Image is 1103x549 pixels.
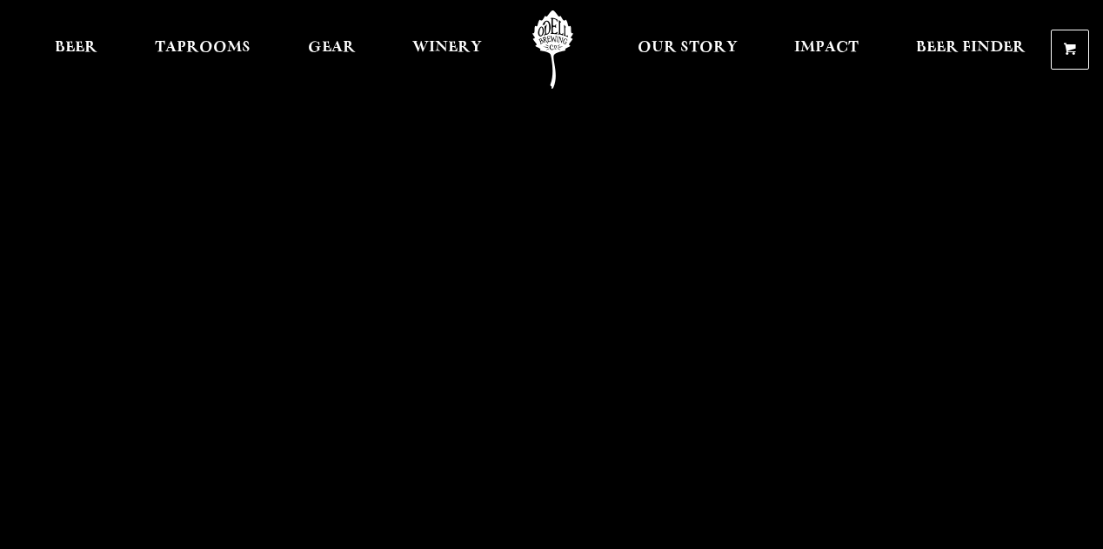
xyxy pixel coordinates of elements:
[308,41,356,55] span: Gear
[155,41,251,55] span: Taprooms
[43,10,109,89] a: Beer
[626,10,749,89] a: Our Story
[638,41,738,55] span: Our Story
[297,10,367,89] a: Gear
[412,41,482,55] span: Winery
[55,41,97,55] span: Beer
[905,10,1037,89] a: Beer Finder
[401,10,493,89] a: Winery
[916,41,1026,55] span: Beer Finder
[520,10,585,89] a: Odell Home
[783,10,870,89] a: Impact
[144,10,262,89] a: Taprooms
[794,41,859,55] span: Impact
